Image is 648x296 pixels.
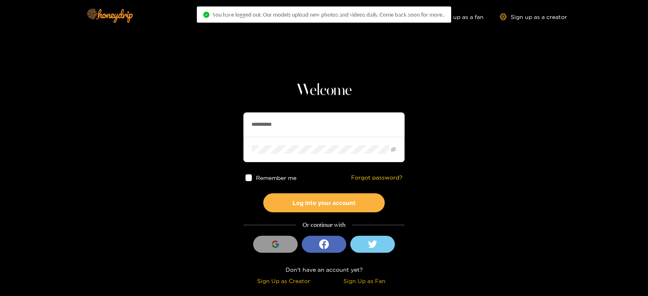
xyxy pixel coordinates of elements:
span: eye-invisible [391,147,396,152]
a: Forgot password? [351,174,403,181]
a: Sign up as a creator [500,13,567,20]
span: Remember me [256,175,297,181]
span: check-circle [203,12,209,18]
button: Log into your account [263,193,385,212]
div: Don't have an account yet? [243,265,405,274]
div: Sign Up as Fan [326,276,403,285]
span: You have logged out. Our models upload new photos and videos daily. Come back soon for more.. [213,11,445,18]
div: Or continue with [243,220,405,230]
h1: Welcome [243,81,405,100]
div: Sign Up as Creator [245,276,322,285]
a: Sign up as a fan [428,13,484,20]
